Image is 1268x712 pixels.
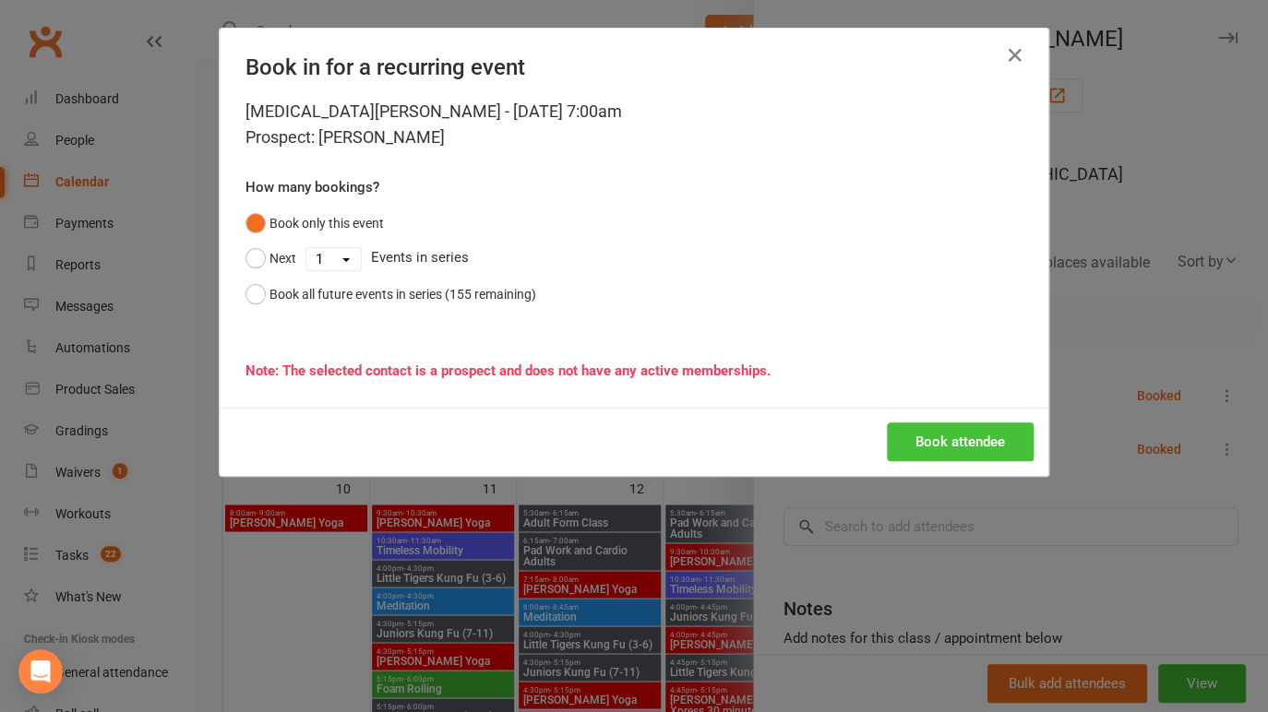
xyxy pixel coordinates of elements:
button: Next [245,241,296,276]
div: Events in series [245,241,1023,276]
button: Book all future events in series (155 remaining) [245,277,536,312]
button: Book attendee [887,422,1034,461]
div: Open Intercom Messenger [18,649,63,694]
div: Book all future events in series (155 remaining) [269,284,536,304]
button: Close [1000,41,1030,70]
div: Note: The selected contact is a prospect and does not have any active memberships. [245,360,1023,382]
button: Book only this event [245,206,384,241]
label: How many bookings? [245,176,379,198]
h4: Book in for a recurring event [245,54,1023,80]
div: [MEDICAL_DATA][PERSON_NAME] - [DATE] 7:00am Prospect: [PERSON_NAME] [245,99,1023,150]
